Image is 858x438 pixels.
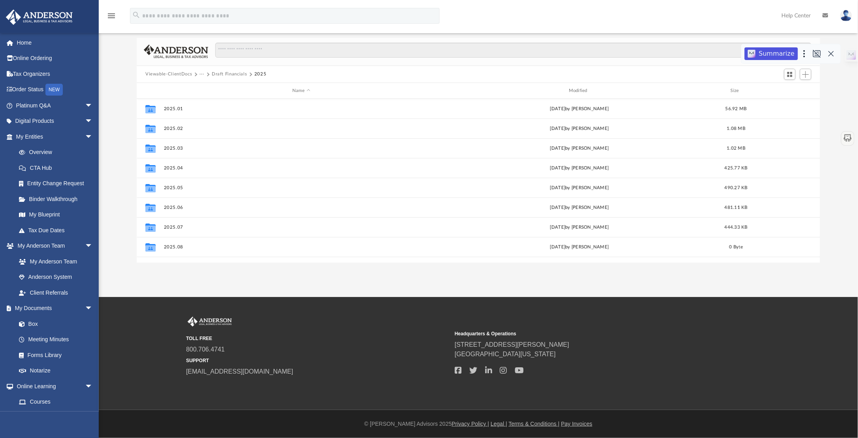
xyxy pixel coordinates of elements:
div: [DATE] by [PERSON_NAME] [442,125,717,132]
a: Meeting Minutes [11,332,101,348]
a: Legal | [491,421,507,427]
a: Digital Productsarrow_drop_down [6,113,105,129]
span: arrow_drop_down [85,301,101,317]
a: Box [11,316,97,332]
span: 425.77 KB [724,166,747,170]
a: My Documentsarrow_drop_down [6,301,101,316]
span: arrow_drop_down [85,98,101,114]
span: 1.08 MB [727,126,745,131]
a: menu [107,15,116,21]
a: My Anderson Teamarrow_drop_down [6,238,101,254]
div: id [140,87,160,94]
button: Switch to Grid View [784,69,796,80]
img: User Pic [840,10,852,21]
a: Courses [11,394,101,410]
a: My Blueprint [11,207,101,223]
a: [STREET_ADDRESS][PERSON_NAME] [455,341,569,348]
div: Name [164,87,438,94]
i: menu [107,11,116,21]
button: 2025.03 [164,146,439,151]
button: 2025 [254,71,267,78]
a: Notarize [11,363,101,379]
a: My Anderson Team [11,254,97,269]
span: 444.33 KB [724,225,747,229]
div: grid [137,99,820,263]
input: Search files and folders [215,43,811,58]
div: [DATE] by [PERSON_NAME] [442,204,717,211]
span: arrow_drop_down [85,378,101,395]
a: Anderson System [11,269,101,285]
a: Tax Due Dates [11,222,105,238]
a: Overview [11,145,105,160]
span: 56.92 MB [726,107,747,111]
div: [DATE] by [PERSON_NAME] [442,184,717,192]
button: ··· [199,71,205,78]
div: id [755,87,811,94]
img: Anderson Advisors Platinum Portal [186,317,233,327]
span: 481.11 KB [724,205,747,210]
button: 2025.08 [164,244,439,250]
div: Size [721,87,752,94]
span: arrow_drop_down [85,113,101,130]
a: Binder Walkthrough [11,191,105,207]
span: arrow_drop_down [85,238,101,254]
button: 2025.06 [164,205,439,210]
button: Viewable-ClientDocs [145,71,192,78]
button: 2025.01 [164,106,439,111]
div: Modified [442,87,717,94]
a: CTA Hub [11,160,105,176]
button: 2025.07 [164,225,439,230]
a: Client Referrals [11,285,101,301]
div: [DATE] by [PERSON_NAME] [442,244,717,251]
a: 800.706.4741 [186,346,225,353]
a: Online Learningarrow_drop_down [6,378,101,394]
a: My Entitiesarrow_drop_down [6,129,105,145]
a: Order StatusNEW [6,82,105,98]
button: Draft Financials [212,71,247,78]
a: Home [6,35,105,51]
div: [DATE] by [PERSON_NAME] [442,165,717,172]
a: [GEOGRAPHIC_DATA][US_STATE] [455,351,556,357]
small: SUPPORT [186,357,449,364]
i: search [132,11,141,19]
span: 490.27 KB [724,186,747,190]
a: Forms Library [11,347,97,363]
a: Online Ordering [6,51,105,66]
button: 2025.04 [164,165,439,171]
a: Entity Change Request [11,176,105,192]
a: Privacy Policy | [452,421,489,427]
a: [EMAIL_ADDRESS][DOMAIN_NAME] [186,368,293,375]
span: 1.02 MB [727,146,745,150]
img: Anderson Advisors Platinum Portal [4,9,75,25]
a: Terms & Conditions | [509,421,560,427]
div: NEW [45,84,63,96]
a: Tax Organizers [6,66,105,82]
button: Add [800,69,812,80]
div: [DATE] by [PERSON_NAME] [442,224,717,231]
div: © [PERSON_NAME] Advisors 2025 [99,420,858,428]
small: Headquarters & Operations [455,330,718,337]
small: TOLL FREE [186,335,449,342]
button: 2025.05 [164,185,439,190]
span: arrow_drop_down [85,129,101,145]
div: [DATE] by [PERSON_NAME] [442,145,717,152]
button: 2025.02 [164,126,439,131]
a: Video Training [11,410,97,425]
a: Platinum Q&Aarrow_drop_down [6,98,105,113]
div: [DATE] by [PERSON_NAME] [442,105,717,113]
span: 0 Byte [729,245,743,249]
a: Pay Invoices [561,421,592,427]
